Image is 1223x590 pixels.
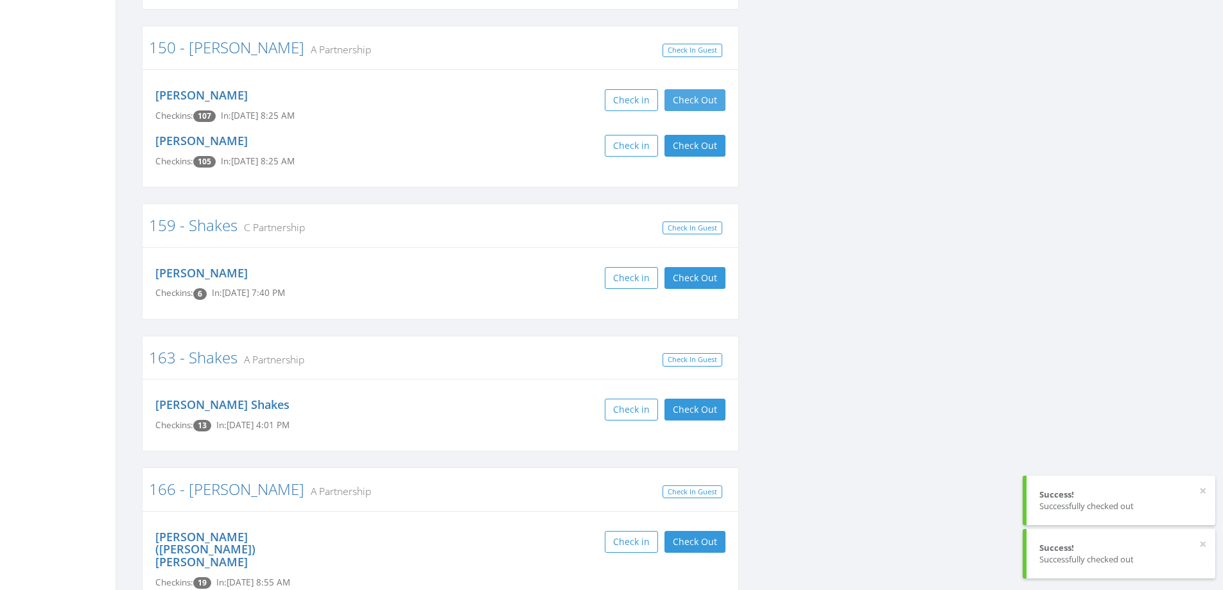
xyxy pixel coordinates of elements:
span: Checkin count [193,156,216,168]
span: Checkins: [155,419,193,431]
a: Check In Guest [663,44,722,57]
span: In: [DATE] 8:55 AM [216,577,290,588]
span: In: [DATE] 8:25 AM [221,155,295,167]
a: [PERSON_NAME] [155,265,248,281]
button: Check Out [664,135,725,157]
span: Checkin count [193,288,207,300]
button: × [1199,538,1206,551]
div: Successfully checked out [1039,500,1202,512]
a: Check In Guest [663,221,722,235]
a: 166 - [PERSON_NAME] [149,478,304,499]
span: Checkin count [193,110,216,122]
div: Success! [1039,489,1202,501]
small: A Partnership [304,484,371,498]
small: A Partnership [238,352,304,367]
span: In: [DATE] 7:40 PM [212,287,285,299]
span: Checkin count [193,420,211,431]
div: Successfully checked out [1039,553,1202,566]
a: Check In Guest [663,353,722,367]
a: [PERSON_NAME] [155,133,248,148]
span: Checkins: [155,155,193,167]
a: Check In Guest [663,485,722,499]
button: Check in [605,267,658,289]
button: Check Out [664,399,725,421]
button: × [1199,485,1206,498]
button: Check in [605,531,658,553]
small: A Partnership [304,42,371,56]
button: Check in [605,135,658,157]
a: 159 - Shakes [149,214,238,236]
small: C Partnership [238,220,305,234]
button: Check Out [664,531,725,553]
a: [PERSON_NAME] Shakes [155,397,290,412]
a: [PERSON_NAME] [155,87,248,103]
span: In: [DATE] 4:01 PM [216,419,290,431]
span: In: [DATE] 8:25 AM [221,110,295,121]
button: Check Out [664,89,725,111]
div: Success! [1039,542,1202,554]
span: Checkins: [155,577,193,588]
span: Checkins: [155,287,193,299]
span: Checkin count [193,577,211,589]
button: Check in [605,89,658,111]
button: Check Out [664,267,725,289]
span: Checkins: [155,110,193,121]
button: Check in [605,399,658,421]
a: 163 - Shakes [149,347,238,368]
a: [PERSON_NAME] ([PERSON_NAME]) [PERSON_NAME] [155,529,256,570]
a: 150 - [PERSON_NAME] [149,37,304,58]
